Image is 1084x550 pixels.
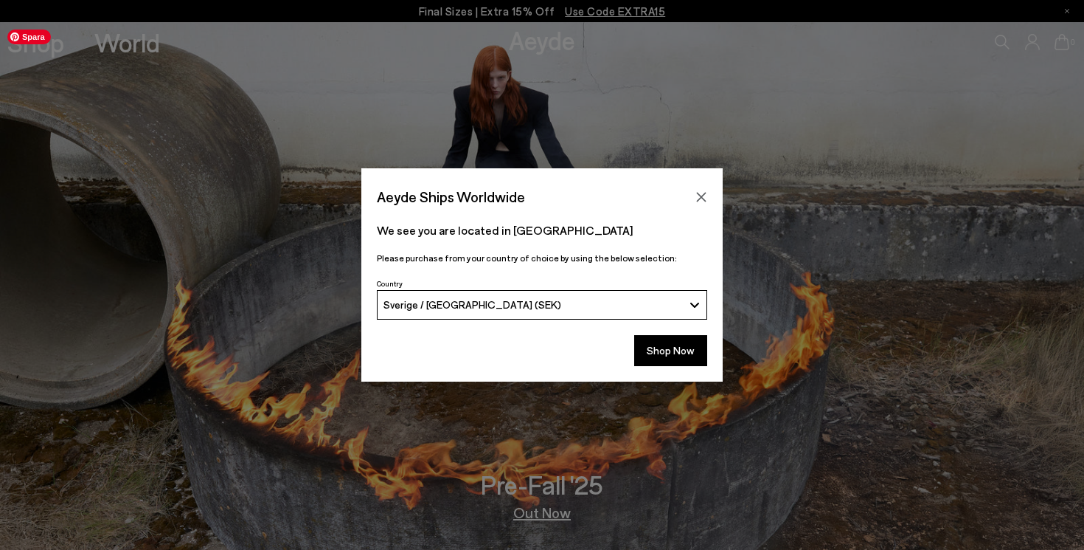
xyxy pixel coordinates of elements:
[377,184,525,210] span: Aeyde Ships Worldwide
[690,186,712,208] button: Close
[7,30,51,44] span: Spara
[377,251,707,265] p: Please purchase from your country of choice by using the below selection:
[383,298,561,311] span: Sverige / [GEOGRAPHIC_DATA] (SEK)
[634,335,707,366] button: Shop Now
[377,279,403,288] span: Country
[377,221,707,239] p: We see you are located in [GEOGRAPHIC_DATA]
